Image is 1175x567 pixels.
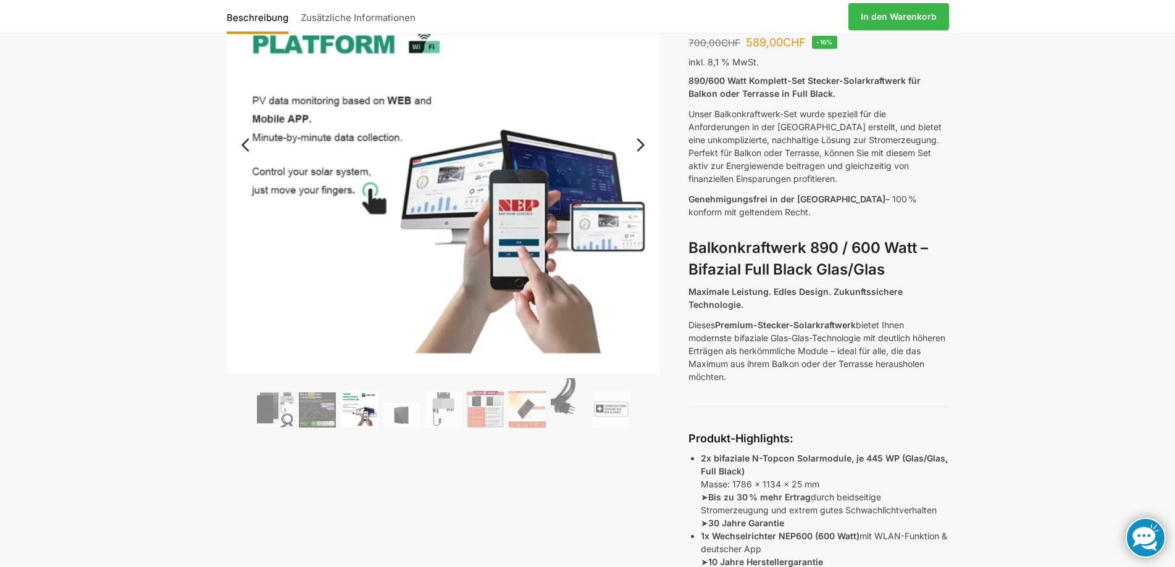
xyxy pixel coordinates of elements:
bdi: 589,00 [746,36,806,49]
img: Bificiales Hochleistungsmodul [257,391,294,428]
a: In den Warenkorb [848,3,949,30]
span: -16% [812,36,837,49]
span: CHF [721,37,740,49]
img: Balkonkraftwerk 890/600 Watt bificial Glas/Glas – Bild 3 [341,391,378,428]
p: Masse: 1786 x 1134 x 25 mm ➤ durch beidseitige Stromerzeugung und extrem gutes Schwachlichtverhal... [701,452,948,529]
img: Bificial im Vergleich zu billig Modulen [467,391,504,428]
bdi: 700,00 [688,37,740,49]
strong: Bis zu 30 % mehr Ertrag [708,492,811,502]
span: CHF [783,36,806,49]
strong: 30 Jahre Garantie [708,518,784,528]
img: Balkonkraftwerk 890/600 Watt bificial Glas/Glas – Bild 2 [299,392,336,428]
img: Bificial 30 % mehr Leistung [509,391,546,428]
span: inkl. 8,1 % MwSt. [688,57,759,67]
span: Genehmigungsfrei in der [GEOGRAPHIC_DATA] [688,194,885,204]
strong: 890/600 Watt Komplett-Set Stecker-Solarkraftwerk für Balkon oder Terrasse in Full Black. [688,75,921,99]
strong: 10 Jahre Herstellergarantie [708,557,823,567]
img: Balkonkraftwerk 890/600 Watt bificial Glas/Glas – Bild 9 [593,391,630,428]
a: Zusätzliche Informationen [295,2,422,31]
strong: 2x bifaziale N-Topcon Solarmodule, je 445 WP (Glas/Glas, Full Black) [701,453,948,476]
img: Balkonkraftwerk 890/600 Watt bificial Glas/Glas – Bild 5 [425,391,462,428]
p: Unser Balkonkraftwerk-Set wurde speziell für die Anforderungen in der [GEOGRAPHIC_DATA] erstellt,... [688,107,948,185]
strong: Maximale Leistung. Edles Design. Zukunftssichere Technologie. [688,286,903,310]
p: Dieses bietet Ihnen modernste bifaziale Glas-Glas-Technologie mit deutlich höheren Erträgen als h... [688,318,948,383]
strong: Produkt-Highlights: [688,432,793,445]
img: Anschlusskabel-3meter_schweizer-stecker [551,378,588,428]
img: Maysun [383,403,420,428]
strong: 1x Wechselrichter NEP600 (600 Watt) [701,531,859,541]
strong: Premium-Stecker-Solarkraftwerk [715,320,856,330]
span: – 100 % konform mit geltendem Recht. [688,194,917,217]
strong: Balkonkraftwerk 890 / 600 Watt – Bifazial Full Black Glas/Glas [688,239,928,278]
a: Beschreibung [227,2,295,31]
